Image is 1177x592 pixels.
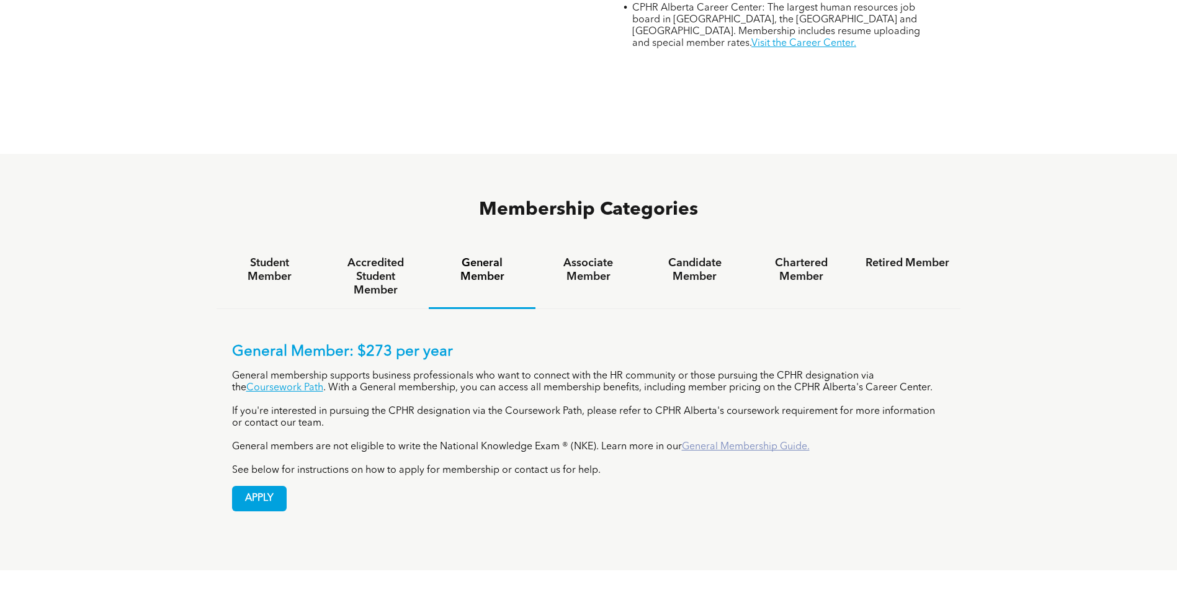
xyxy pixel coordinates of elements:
p: If you're interested in pursuing the CPHR designation via the Coursework Path, please refer to CP... [232,406,946,429]
p: General members are not eligible to write the National Knowledge Exam ® (NKE). Learn more in our [232,441,946,453]
h4: General Member [440,256,524,284]
a: APPLY [232,486,287,511]
span: CPHR Alberta Career Center: The largest human resources job board in [GEOGRAPHIC_DATA], the [GEOG... [632,3,920,48]
h4: Candidate Member [653,256,736,284]
a: Visit the Career Center. [751,38,856,48]
span: APPLY [233,487,286,511]
h4: Student Member [228,256,311,284]
a: Coursework Path [246,383,323,393]
span: Membership Categories [479,200,698,219]
p: See below for instructions on how to apply for membership or contact us for help. [232,465,946,477]
h4: Chartered Member [759,256,843,284]
h4: Retired Member [866,256,949,270]
h4: Associate Member [547,256,630,284]
p: General membership supports business professionals who want to connect with the HR community or t... [232,370,946,394]
a: General Membership Guide. [682,442,810,452]
p: General Member: $273 per year [232,343,946,361]
h4: Accredited Student Member [334,256,418,297]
